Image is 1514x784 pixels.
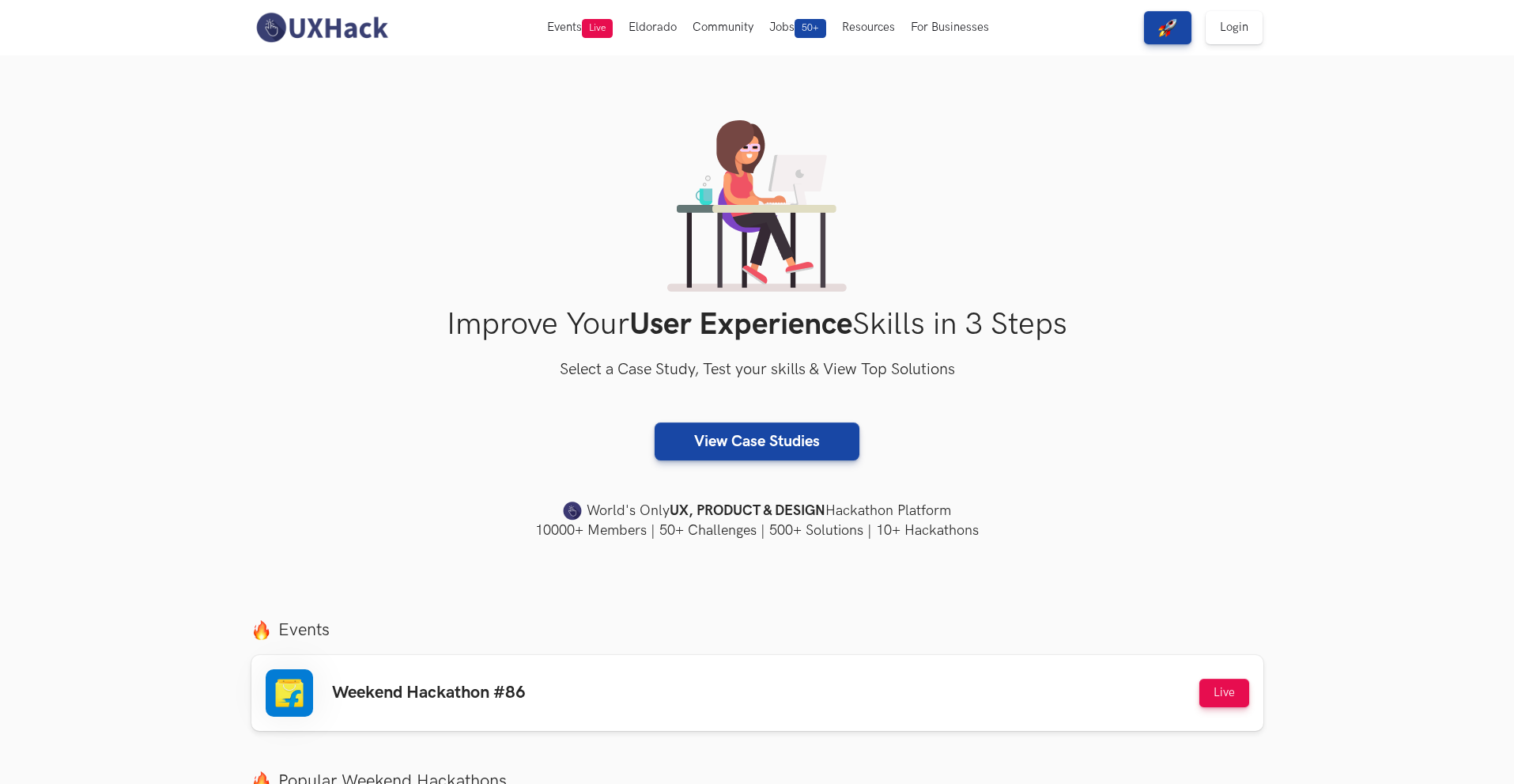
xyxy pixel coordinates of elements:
[1199,679,1249,707] button: Live
[670,500,825,522] strong: UX, PRODUCT & DESIGN
[332,683,526,703] h3: Weekend Hackathon #86
[667,120,847,292] img: lady working on laptop
[251,620,271,640] img: fire.png
[563,501,582,521] img: uxhack-favicon-image.png
[251,655,1263,731] a: Weekend Hackathon #86 Live
[251,306,1263,343] h1: Improve Your Skills in 3 Steps
[251,358,1263,383] h3: Select a Case Study, Test your skills & View Top Solutions
[795,19,826,38] span: 50+
[251,619,1263,641] label: Events
[251,11,392,44] img: UXHack-logo.png
[251,500,1263,522] h4: World's Only Hackathon Platform
[655,422,859,460] a: View Case Studies
[582,19,613,38] span: Live
[629,306,852,343] strong: User Experience
[1206,11,1263,44] a: Login
[1158,18,1177,37] img: rocket
[251,521,1263,540] h4: 10000+ Members | 50+ Challenges | 500+ Solutions | 10+ Hackathons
